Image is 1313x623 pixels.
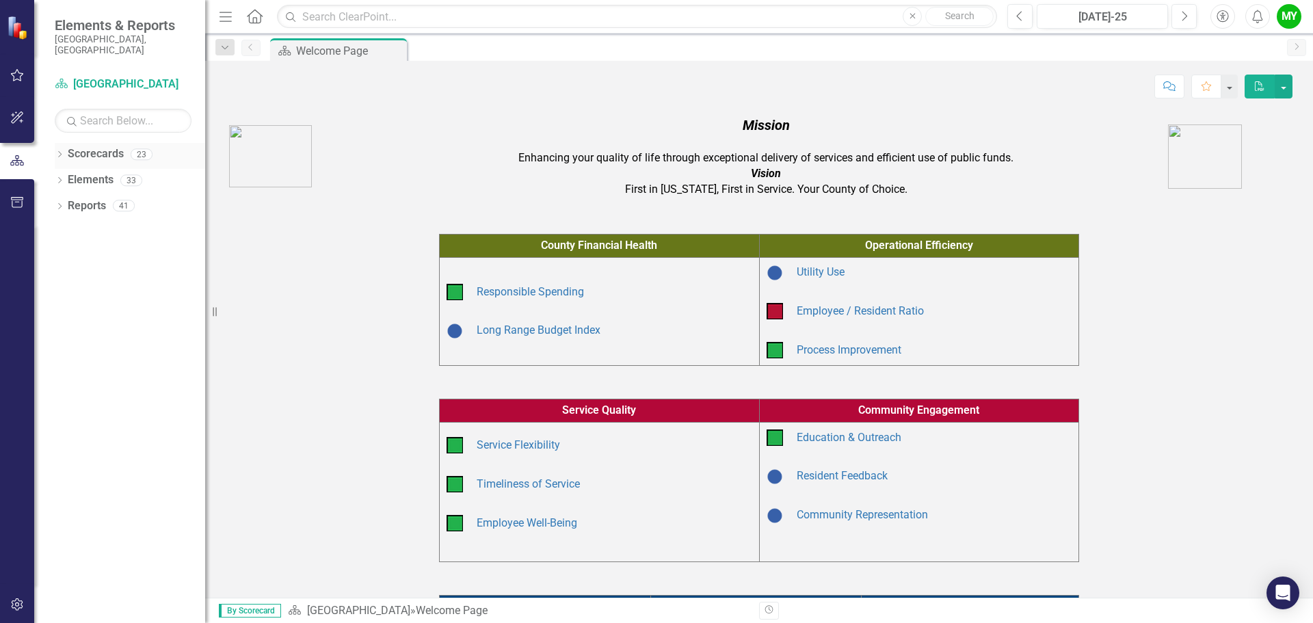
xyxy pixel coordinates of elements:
[296,42,403,59] div: Welcome Page
[562,403,636,416] span: Service Quality
[767,342,783,358] img: On Target
[307,604,410,617] a: [GEOGRAPHIC_DATA]
[477,516,577,529] a: Employee Well-Being
[797,265,845,278] a: Utility Use
[55,109,191,133] input: Search Below...
[797,304,924,317] a: Employee / Resident Ratio
[120,174,142,186] div: 33
[477,285,584,298] a: Responsible Spending
[541,239,657,252] span: County Financial Health
[416,604,488,617] div: Welcome Page
[7,16,31,40] img: ClearPoint Strategy
[797,469,888,482] a: Resident Feedback
[68,198,106,214] a: Reports
[131,148,152,160] div: 23
[767,265,783,281] img: Baselining
[945,10,974,21] span: Search
[277,5,997,29] input: Search ClearPoint...
[925,7,994,26] button: Search
[477,438,560,451] a: Service Flexibility
[219,604,281,618] span: By Scorecard
[1037,4,1168,29] button: [DATE]-25
[767,303,783,319] img: Below Plan
[447,323,463,339] img: Baselining
[68,172,114,188] a: Elements
[55,17,191,34] span: Elements & Reports
[797,343,901,356] a: Process Improvement
[447,437,463,453] img: On Target
[113,200,135,212] div: 41
[368,112,1165,201] td: Enhancing your quality of life through exceptional delivery of services and efficient use of publ...
[797,431,901,444] a: Education & Outreach
[447,284,463,300] img: On Target
[743,117,790,133] em: Mission
[767,429,783,446] img: On Target
[1168,124,1242,189] img: AA%20logo.png
[55,34,191,56] small: [GEOGRAPHIC_DATA], [GEOGRAPHIC_DATA]
[797,508,928,521] a: Community Representation
[767,507,783,524] img: Baselining
[1266,576,1299,609] div: Open Intercom Messenger
[477,323,600,336] a: Long Range Budget Index
[447,515,463,531] img: On Target
[55,77,191,92] a: [GEOGRAPHIC_DATA]
[229,125,312,187] img: AC_Logo.png
[447,476,463,492] img: On Target
[288,603,749,619] div: »
[1042,9,1163,25] div: [DATE]-25
[751,167,781,180] em: Vision
[865,239,973,252] span: Operational Efficiency
[858,403,979,416] span: Community Engagement
[1277,4,1301,29] button: MY
[767,468,783,485] img: Baselining
[477,477,580,490] a: Timeliness of Service
[68,146,124,162] a: Scorecards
